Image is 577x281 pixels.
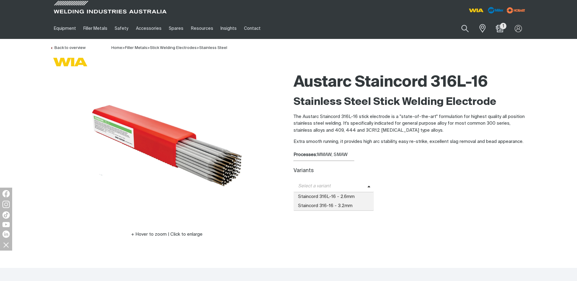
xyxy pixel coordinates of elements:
[111,45,122,50] a: Home
[294,138,527,145] p: Extra smooth running, it provides high arc stability, easy re-strike, excellent slag removal and ...
[122,46,125,50] span: >
[294,73,527,92] h1: Austarc Staincord 316L-16
[240,18,264,39] a: Contact
[1,240,11,250] img: hide socials
[125,46,147,50] a: Filler Metals
[455,21,475,36] button: Search products
[217,18,240,39] a: Insights
[294,192,374,201] span: Staincord 316L-16 - 2.6mm
[165,18,187,39] a: Spares
[80,18,111,39] a: Filler Metals
[187,18,217,39] a: Resources
[294,151,527,158] div: MMAW, SMAW
[294,201,374,210] span: Staincord 316-16 - 3.2mm
[111,18,132,39] a: Safety
[294,183,367,190] span: Select a variant
[447,21,475,36] input: Product name or item number...
[91,70,243,222] img: Austarc Staincord 316L-16
[147,46,150,50] span: >
[2,231,10,238] img: LinkedIn
[505,6,527,15] img: miller
[50,18,80,39] a: Equipment
[196,46,199,50] span: >
[150,46,196,50] a: Stick Welding Electrodes
[111,46,122,50] span: Home
[2,211,10,219] img: TikTok
[132,18,165,39] a: Accessories
[50,18,408,39] nav: Main
[294,168,314,173] label: Variants
[294,113,527,134] p: The Austarc Staincord 316L-16 stick electrode is a "state-of-the-art" formulation for highest qua...
[294,152,317,157] strong: Processes:
[2,190,10,197] img: Facebook
[2,222,10,227] img: YouTube
[2,201,10,208] img: Instagram
[50,46,85,50] a: Back to overview
[199,46,227,50] a: Stainless Steel
[127,231,206,238] button: Hover to zoom | Click to enlarge
[294,95,527,109] h2: Stainless Steel Stick Welding Electrode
